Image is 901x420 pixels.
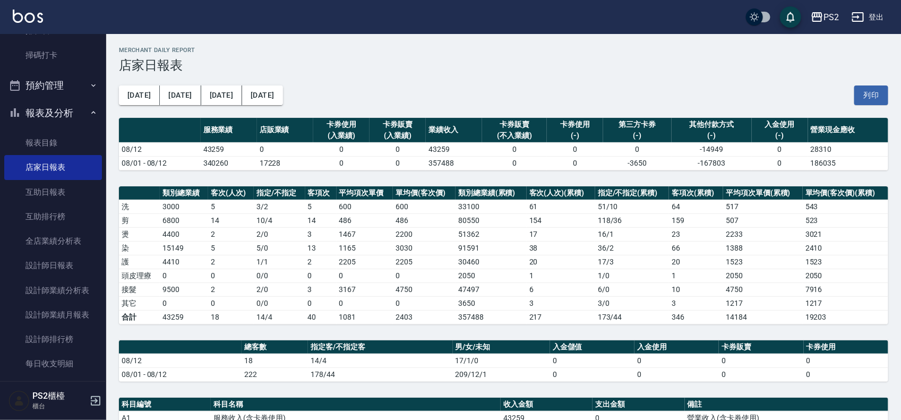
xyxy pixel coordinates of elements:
button: 報表及分析 [4,99,102,127]
td: 17 [527,227,595,241]
td: 0 / 0 [254,269,305,282]
td: 14/4 [254,310,305,324]
td: 接髮 [119,282,160,296]
td: 2 / 0 [254,227,305,241]
td: 5 / 0 [254,241,305,255]
td: 0 [634,354,719,367]
td: 0 [208,269,254,282]
td: 3 [305,282,337,296]
table: a dense table [119,186,888,324]
td: 118 / 36 [595,213,669,227]
th: 營業現金應收 [808,118,888,143]
div: 卡券販賣 [372,119,423,130]
td: 剪 [119,213,160,227]
td: 1523 [723,255,803,269]
td: 3167 [337,282,393,296]
a: 店家日報表 [4,155,102,179]
td: 3 / 2 [254,200,305,213]
button: 預約管理 [4,72,102,99]
td: 0 [482,142,547,156]
td: 486 [393,213,456,227]
td: 2 [208,227,254,241]
td: 186035 [808,156,888,170]
td: 0 [603,142,672,156]
td: 7916 [803,282,888,296]
td: 0 [257,142,313,156]
th: 單均價(客次價) [393,186,456,200]
td: 0 [393,296,456,310]
a: 設計師排行榜 [4,327,102,352]
th: 入金儲值 [550,340,634,354]
td: 346 [669,310,723,324]
th: 指定/不指定 [254,186,305,200]
div: PS2 [823,11,839,24]
td: 91591 [456,241,527,255]
td: 3 [527,296,595,310]
th: 平均項次單價 [337,186,393,200]
td: 23 [669,227,723,241]
th: 男/女/未知 [453,340,550,354]
td: 染 [119,241,160,255]
a: 掃碼打卡 [4,43,102,67]
td: 222 [242,367,308,381]
td: 0 [719,354,803,367]
th: 客次(人次) [208,186,254,200]
th: 單均價(客次價)(累積) [803,186,888,200]
td: 178/44 [308,367,453,381]
td: 3030 [393,241,456,255]
td: 其它 [119,296,160,310]
p: 櫃台 [32,401,87,411]
button: save [780,6,801,28]
div: (入業績) [316,130,367,141]
td: 36 / 2 [595,241,669,255]
td: 217 [527,310,595,324]
button: [DATE] [242,85,282,105]
td: 3000 [160,200,208,213]
button: [DATE] [201,85,242,105]
td: 1523 [803,255,888,269]
a: 設計師日報表 [4,253,102,278]
td: 合計 [119,310,160,324]
td: 0 [160,296,208,310]
td: 0 [370,142,426,156]
th: 支出金額 [593,398,684,412]
a: 收支分類明細表 [4,376,102,401]
div: 入金使用 [754,119,805,130]
td: 0 / 0 [254,296,305,310]
button: 列印 [854,85,888,105]
td: 0 [547,142,603,156]
h3: 店家日報表 [119,58,888,73]
h5: PS2櫃檯 [32,391,87,401]
td: 507 [723,213,803,227]
td: 0 [313,142,370,156]
div: (-) [674,130,749,141]
div: (-) [606,130,669,141]
td: 4410 [160,255,208,269]
td: 1081 [337,310,393,324]
td: -3650 [603,156,672,170]
button: [DATE] [160,85,201,105]
td: 1 / 1 [254,255,305,269]
td: 2403 [393,310,456,324]
td: 33100 [456,200,527,213]
td: 0 [370,156,426,170]
td: 16 / 1 [595,227,669,241]
td: 543 [803,200,888,213]
div: 卡券使用 [316,119,367,130]
td: 17/1/0 [453,354,550,367]
td: 0 [305,296,337,310]
td: 0 [313,156,370,170]
th: 指定/不指定(累積) [595,186,669,200]
td: 3 / 0 [595,296,669,310]
td: 0 [482,156,547,170]
td: 173/44 [595,310,669,324]
td: 2410 [803,241,888,255]
td: 1 [527,269,595,282]
a: 每日收支明細 [4,352,102,376]
td: 2050 [723,269,803,282]
td: 523 [803,213,888,227]
td: 洗 [119,200,160,213]
td: 517 [723,200,803,213]
div: (不入業績) [485,130,544,141]
th: 收入金額 [501,398,593,412]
